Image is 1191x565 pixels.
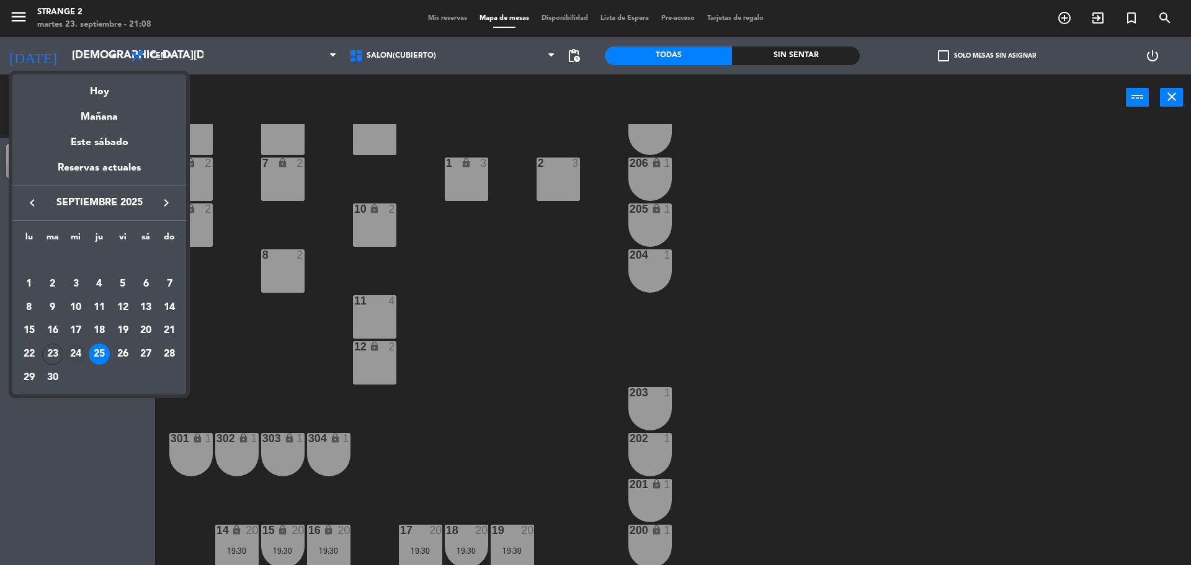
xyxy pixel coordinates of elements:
[42,320,63,341] div: 16
[135,342,158,366] td: 27 de septiembre de 2025
[64,342,87,366] td: 24 de septiembre de 2025
[17,342,41,366] td: 22 de septiembre de 2025
[25,195,40,210] i: keyboard_arrow_left
[19,274,40,295] div: 1
[158,272,181,296] td: 7 de septiembre de 2025
[111,319,135,342] td: 19 de septiembre de 2025
[159,297,180,318] div: 14
[155,195,177,211] button: keyboard_arrow_right
[89,297,110,318] div: 11
[135,272,158,296] td: 6 de septiembre de 2025
[42,297,63,318] div: 9
[42,344,63,365] div: 23
[135,274,156,295] div: 6
[87,230,111,249] th: jueves
[135,296,158,319] td: 13 de septiembre de 2025
[42,274,63,295] div: 2
[19,320,40,341] div: 15
[41,342,65,366] td: 23 de septiembre de 2025
[17,272,41,296] td: 1 de septiembre de 2025
[135,320,156,341] div: 20
[41,366,65,389] td: 30 de septiembre de 2025
[135,319,158,342] td: 20 de septiembre de 2025
[159,195,174,210] i: keyboard_arrow_right
[87,272,111,296] td: 4 de septiembre de 2025
[159,320,180,341] div: 21
[64,272,87,296] td: 3 de septiembre de 2025
[158,230,181,249] th: domingo
[112,274,133,295] div: 5
[41,272,65,296] td: 2 de septiembre de 2025
[19,297,40,318] div: 8
[64,319,87,342] td: 17 de septiembre de 2025
[64,230,87,249] th: miércoles
[65,344,86,365] div: 24
[17,249,181,272] td: SEP.
[158,342,181,366] td: 28 de septiembre de 2025
[64,296,87,319] td: 10 de septiembre de 2025
[111,342,135,366] td: 26 de septiembre de 2025
[17,230,41,249] th: lunes
[65,274,86,295] div: 3
[12,160,186,185] div: Reservas actuales
[89,274,110,295] div: 4
[41,230,65,249] th: martes
[158,296,181,319] td: 14 de septiembre de 2025
[89,344,110,365] div: 25
[135,297,156,318] div: 13
[12,74,186,100] div: Hoy
[112,297,133,318] div: 12
[135,344,156,365] div: 27
[111,272,135,296] td: 5 de septiembre de 2025
[21,195,43,211] button: keyboard_arrow_left
[65,320,86,341] div: 17
[17,319,41,342] td: 15 de septiembre de 2025
[65,297,86,318] div: 10
[159,344,180,365] div: 28
[12,125,186,160] div: Este sábado
[17,366,41,389] td: 29 de septiembre de 2025
[41,296,65,319] td: 9 de septiembre de 2025
[19,344,40,365] div: 22
[135,230,158,249] th: sábado
[17,296,41,319] td: 8 de septiembre de 2025
[12,100,186,125] div: Mañana
[42,367,63,388] div: 30
[43,195,155,211] span: septiembre 2025
[89,320,110,341] div: 18
[19,367,40,388] div: 29
[41,319,65,342] td: 16 de septiembre de 2025
[87,342,111,366] td: 25 de septiembre de 2025
[111,230,135,249] th: viernes
[87,296,111,319] td: 11 de septiembre de 2025
[158,319,181,342] td: 21 de septiembre de 2025
[87,319,111,342] td: 18 de septiembre de 2025
[111,296,135,319] td: 12 de septiembre de 2025
[159,274,180,295] div: 7
[112,320,133,341] div: 19
[112,344,133,365] div: 26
